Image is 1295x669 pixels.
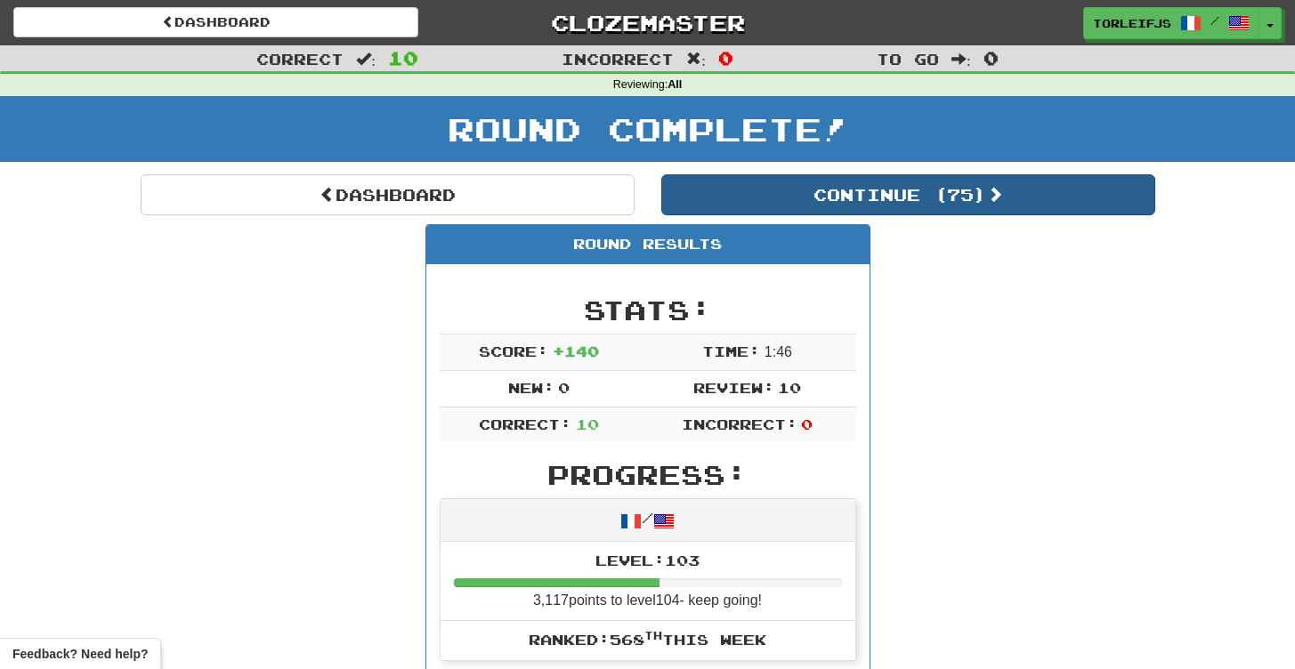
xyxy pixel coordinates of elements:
[553,343,599,359] span: + 140
[141,174,635,215] a: Dashboard
[440,460,856,489] h2: Progress:
[388,47,418,69] span: 10
[508,379,554,396] span: New:
[12,645,148,663] span: Open feedback widget
[877,50,939,68] span: To go
[702,343,760,359] span: Time:
[682,415,797,432] span: Incorrect:
[558,379,570,396] span: 0
[256,50,344,68] span: Correct
[6,111,1289,147] h1: Round Complete!
[801,415,813,432] span: 0
[441,499,855,541] div: /
[1093,15,1171,31] span: TorleifJS
[441,542,855,622] li: 3,117 points to level 104 - keep going!
[1210,14,1219,27] span: /
[778,379,801,396] span: 10
[765,344,792,359] span: 1 : 46
[595,552,700,568] span: Level: 103
[661,174,1155,215] button: Continue (75)
[562,50,674,68] span: Incorrect
[426,225,870,264] div: Round Results
[13,7,418,37] a: Dashboard
[644,629,662,641] sup: th
[668,78,682,91] strong: All
[529,631,766,648] span: Ranked: 568 this week
[440,295,856,325] h2: Stats:
[356,52,376,67] span: :
[693,379,774,396] span: Review:
[576,415,599,432] span: 10
[686,52,706,67] span: :
[445,7,850,38] a: Clozemaster
[983,47,999,69] span: 0
[479,415,571,432] span: Correct:
[1083,7,1259,39] a: TorleifJS /
[951,52,971,67] span: :
[479,343,548,359] span: Score:
[718,47,733,69] span: 0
